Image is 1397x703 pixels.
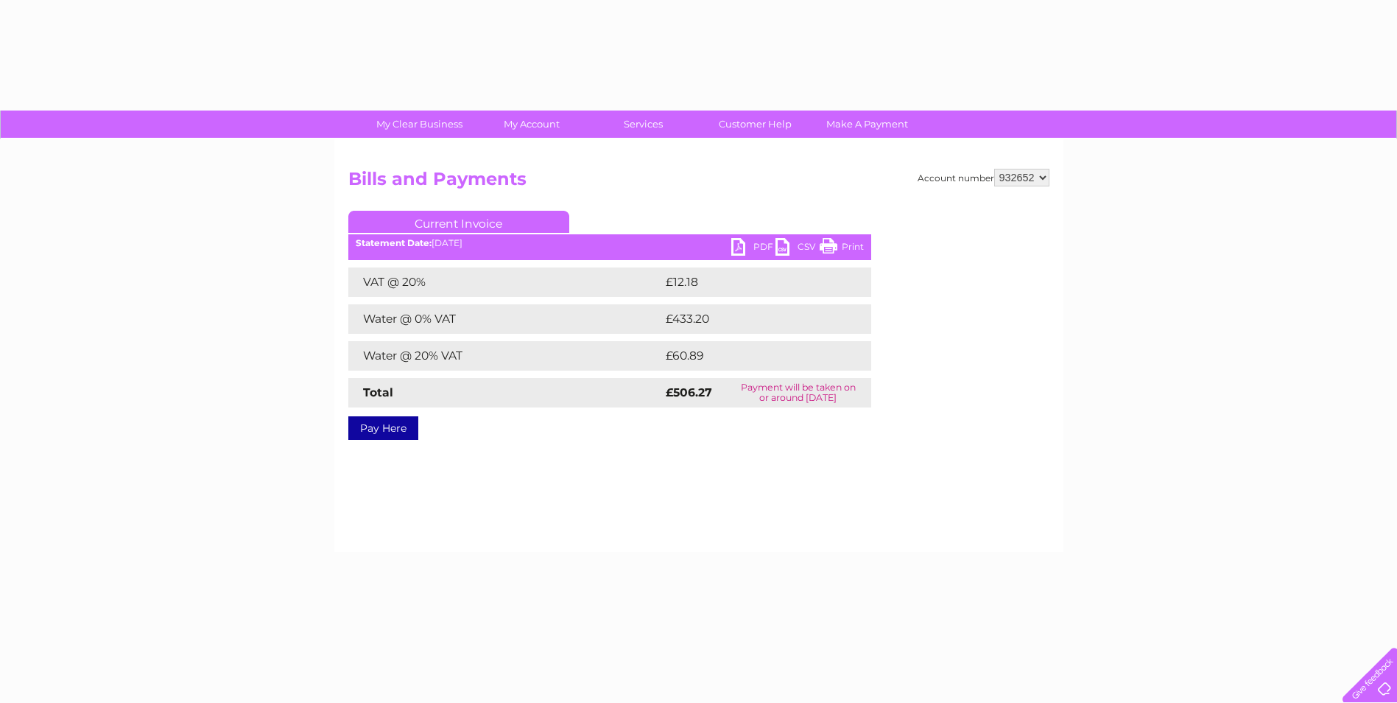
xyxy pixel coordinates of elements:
[348,304,662,334] td: Water @ 0% VAT
[359,111,480,138] a: My Clear Business
[348,416,418,440] a: Pay Here
[918,169,1049,186] div: Account number
[348,169,1049,197] h2: Bills and Payments
[725,378,870,408] td: Payment will be taken on or around [DATE]
[348,211,569,233] a: Current Invoice
[731,238,775,259] a: PDF
[348,341,662,371] td: Water @ 20% VAT
[348,267,662,297] td: VAT @ 20%
[356,237,432,248] b: Statement Date:
[806,111,928,138] a: Make A Payment
[471,111,592,138] a: My Account
[348,238,871,248] div: [DATE]
[775,238,820,259] a: CSV
[363,385,393,399] strong: Total
[662,304,845,334] td: £433.20
[583,111,704,138] a: Services
[694,111,816,138] a: Customer Help
[662,267,839,297] td: £12.18
[666,385,712,399] strong: £506.27
[820,238,864,259] a: Print
[662,341,842,371] td: £60.89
